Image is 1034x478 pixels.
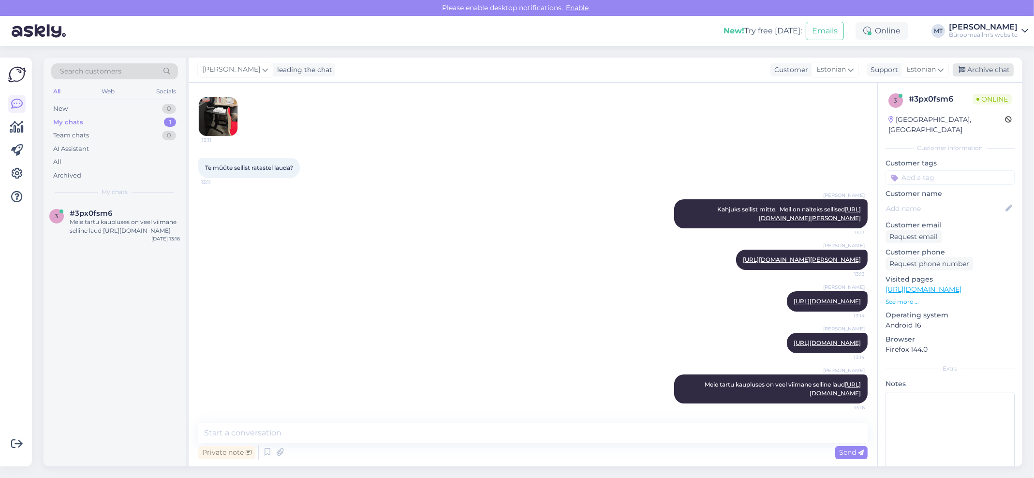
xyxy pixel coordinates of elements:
span: Kahjuks sellist mitte. Meil on näiteks sellised [717,206,861,222]
div: My chats [53,118,83,127]
span: 13:14 [828,312,865,319]
span: 13:14 [828,354,865,361]
span: [PERSON_NAME] [823,325,865,332]
p: Operating system [886,310,1015,320]
div: Meie tartu kaupluses on veel viimane selline laud [URL][DOMAIN_NAME] [70,218,180,235]
span: [PERSON_NAME] [823,284,865,291]
div: Web [100,85,117,98]
span: My chats [102,188,128,196]
span: 13:16 [828,404,865,411]
div: Extra [886,364,1015,373]
div: # 3px0fsm6 [909,93,973,105]
div: Try free [DATE]: [724,25,802,37]
p: Firefox 144.0 [886,344,1015,355]
span: #3px0fsm6 [70,209,112,218]
span: [PERSON_NAME] [823,242,865,249]
span: 13:13 [828,270,865,278]
span: 13:13 [828,229,865,236]
div: Private note [198,446,255,459]
div: All [51,85,62,98]
div: 0 [162,131,176,140]
span: Send [839,448,864,457]
a: [URL][DOMAIN_NAME] [794,298,861,305]
p: Customer email [886,220,1015,230]
input: Add name [886,203,1004,214]
a: [URL][DOMAIN_NAME][PERSON_NAME] [743,256,861,263]
span: Estonian [816,64,846,75]
div: leading the chat [273,65,332,75]
div: Customer information [886,144,1015,152]
div: New [53,104,68,114]
p: Notes [886,379,1015,389]
img: Attachment [199,97,237,136]
span: Te müüte sellist ratastel lauda? [205,164,293,171]
div: Socials [154,85,178,98]
div: 1 [164,118,176,127]
div: AI Assistant [53,144,89,154]
span: 3 [55,212,59,220]
div: [PERSON_NAME] [949,23,1018,31]
div: Request email [886,230,942,243]
span: 13:11 [201,179,237,186]
div: Team chats [53,131,89,140]
span: Online [973,94,1012,105]
div: Büroomaailm's website [949,31,1018,39]
b: New! [724,26,744,35]
button: Emails [806,22,844,40]
span: 3 [894,97,898,104]
p: Browser [886,334,1015,344]
a: [URL][DOMAIN_NAME] [794,339,861,346]
div: Archived [53,171,81,180]
div: All [53,157,61,167]
div: 0 [162,104,176,114]
p: Customer tags [886,158,1015,168]
span: Enable [563,3,592,12]
span: Meie tartu kaupluses on veel viimane selline laud [705,381,861,397]
img: Askly Logo [8,65,26,84]
div: MT [931,24,945,38]
p: Android 16 [886,320,1015,330]
span: 13:11 [202,136,238,144]
div: [GEOGRAPHIC_DATA], [GEOGRAPHIC_DATA] [888,115,1005,135]
div: Online [856,22,908,40]
span: [PERSON_NAME] [203,64,260,75]
span: Estonian [906,64,936,75]
span: Search customers [60,66,121,76]
div: Customer [770,65,808,75]
a: [URL][DOMAIN_NAME] [886,285,961,294]
p: See more ... [886,298,1015,306]
span: [PERSON_NAME] [823,367,865,374]
a: [PERSON_NAME]Büroomaailm's website [949,23,1028,39]
div: Request phone number [886,257,973,270]
input: Add a tag [886,170,1015,185]
p: Customer name [886,189,1015,199]
div: Support [867,65,898,75]
div: Archive chat [953,63,1014,76]
p: Visited pages [886,274,1015,284]
p: Customer phone [886,247,1015,257]
div: [DATE] 13:16 [151,235,180,242]
span: [PERSON_NAME] [823,192,865,199]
